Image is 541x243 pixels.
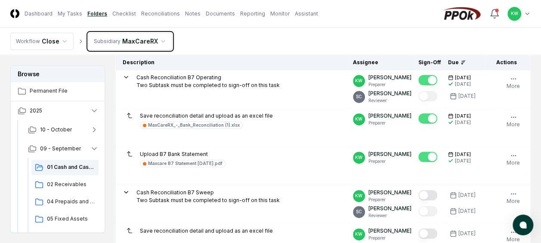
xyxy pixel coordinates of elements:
[418,75,437,85] button: Mark complete
[507,6,522,22] button: KW
[10,33,172,50] nav: breadcrumb
[513,215,533,235] button: atlas-launcher
[47,215,95,223] span: 05 Fixed Assets
[368,90,411,97] p: [PERSON_NAME]
[368,81,411,88] p: Preparer
[505,112,522,130] button: More
[136,189,280,204] p: Cash Reconciliation B7 Sweep Two Subtask must be completed to sign-off on this task
[295,10,318,18] a: Assistant
[270,10,290,18] a: Monitor
[368,120,411,126] p: Preparer
[140,227,273,235] p: Save reconciliation detail and upload as an excel file
[25,10,53,18] a: Dashboard
[455,81,471,87] div: [DATE]
[185,10,201,18] a: Notes
[489,59,524,66] div: Actions
[356,93,362,100] span: SC
[368,205,411,212] p: [PERSON_NAME]
[368,150,411,158] p: [PERSON_NAME]
[112,10,136,18] a: Checklist
[458,207,476,215] div: [DATE]
[31,212,99,227] a: 05 Fixed Assets
[136,74,280,89] p: Cash Reconciliation B7 Operating Two Subtask must be completed to sign-off on this task
[455,151,471,158] span: [DATE]
[505,150,522,168] button: More
[148,160,223,167] div: Maxcare B7 Statement [DATE].pdf
[140,121,243,129] a: MaxCareRX_-_Bank_Reconciliation (1).xlsx
[368,212,411,219] p: Reviewer
[441,7,482,21] img: PPOk logo
[458,230,476,237] div: [DATE]
[368,112,411,120] p: [PERSON_NAME]
[355,193,362,199] span: KW
[11,101,105,120] button: 2025
[511,10,518,17] span: KW
[418,152,437,162] button: Mark complete
[418,91,437,101] button: Mark complete
[418,113,437,124] button: Mark complete
[10,9,19,18] img: Logo
[349,55,415,70] th: Assignee
[355,116,362,122] span: KW
[458,92,476,100] div: [DATE]
[240,10,265,18] a: Reporting
[355,154,362,161] span: KW
[141,10,180,18] a: Reconciliations
[58,10,82,18] a: My Tasks
[31,177,99,193] a: 02 Receivables
[140,150,226,158] p: Upload B7 Bank Statement
[47,198,95,206] span: 04 Prepaids and Other Current Assets
[94,37,121,45] div: Subsidiary
[140,160,226,167] a: Maxcare B7 Statement [DATE].pdf
[368,97,411,104] p: Reviewer
[368,235,411,241] p: Preparer
[47,163,95,171] span: 01 Cash and Cash Equipvalents
[140,112,273,120] p: Save reconciliation detail and upload as an excel file
[31,194,99,210] a: 04 Prepaids and Other Current Assets
[30,107,42,115] span: 2025
[418,206,437,216] button: Mark complete
[368,189,411,196] p: [PERSON_NAME]
[30,87,99,95] span: Permanent File
[368,227,411,235] p: [PERSON_NAME]
[16,37,40,45] div: Workflow
[418,228,437,239] button: Mark complete
[368,158,411,165] p: Preparer
[458,191,476,199] div: [DATE]
[11,66,105,82] h3: Browse
[47,181,95,188] span: 02 Receivables
[455,158,471,164] div: [DATE]
[455,119,471,126] div: [DATE]
[448,59,482,66] div: Due
[87,10,107,18] a: Folders
[116,55,349,70] th: Description
[31,160,99,175] a: 01 Cash and Cash Equipvalents
[21,120,105,139] button: 10 - October
[355,231,362,237] span: KW
[206,10,235,18] a: Documents
[455,113,471,119] span: [DATE]
[356,209,362,215] span: SC
[415,55,445,70] th: Sign-Off
[355,78,362,84] span: KW
[368,74,411,81] p: [PERSON_NAME]
[148,122,240,128] div: MaxCareRX_-_Bank_Reconciliation (1).xlsx
[40,126,72,134] span: 10 - October
[368,196,411,203] p: Preparer
[505,74,522,92] button: More
[21,139,105,158] button: 09 - September
[40,145,81,153] span: 09 - September
[455,75,471,81] span: [DATE]
[505,189,522,207] button: More
[418,190,437,200] button: Mark complete
[11,82,105,101] a: Permanent File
